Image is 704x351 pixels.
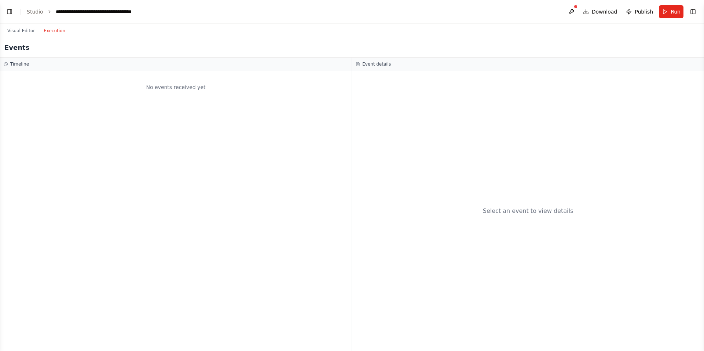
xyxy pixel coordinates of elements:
[483,207,573,215] div: Select an event to view details
[10,61,29,67] h3: Timeline
[592,8,617,15] span: Download
[671,8,681,15] span: Run
[688,7,698,17] button: Show right sidebar
[4,43,29,53] h2: Events
[39,26,70,35] button: Execution
[27,9,43,15] a: Studio
[635,8,653,15] span: Publish
[3,26,39,35] button: Visual Editor
[580,5,620,18] button: Download
[659,5,683,18] button: Run
[362,61,391,67] h3: Event details
[4,75,348,100] div: No events received yet
[623,5,656,18] button: Publish
[27,8,138,15] nav: breadcrumb
[4,7,15,17] button: Show left sidebar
